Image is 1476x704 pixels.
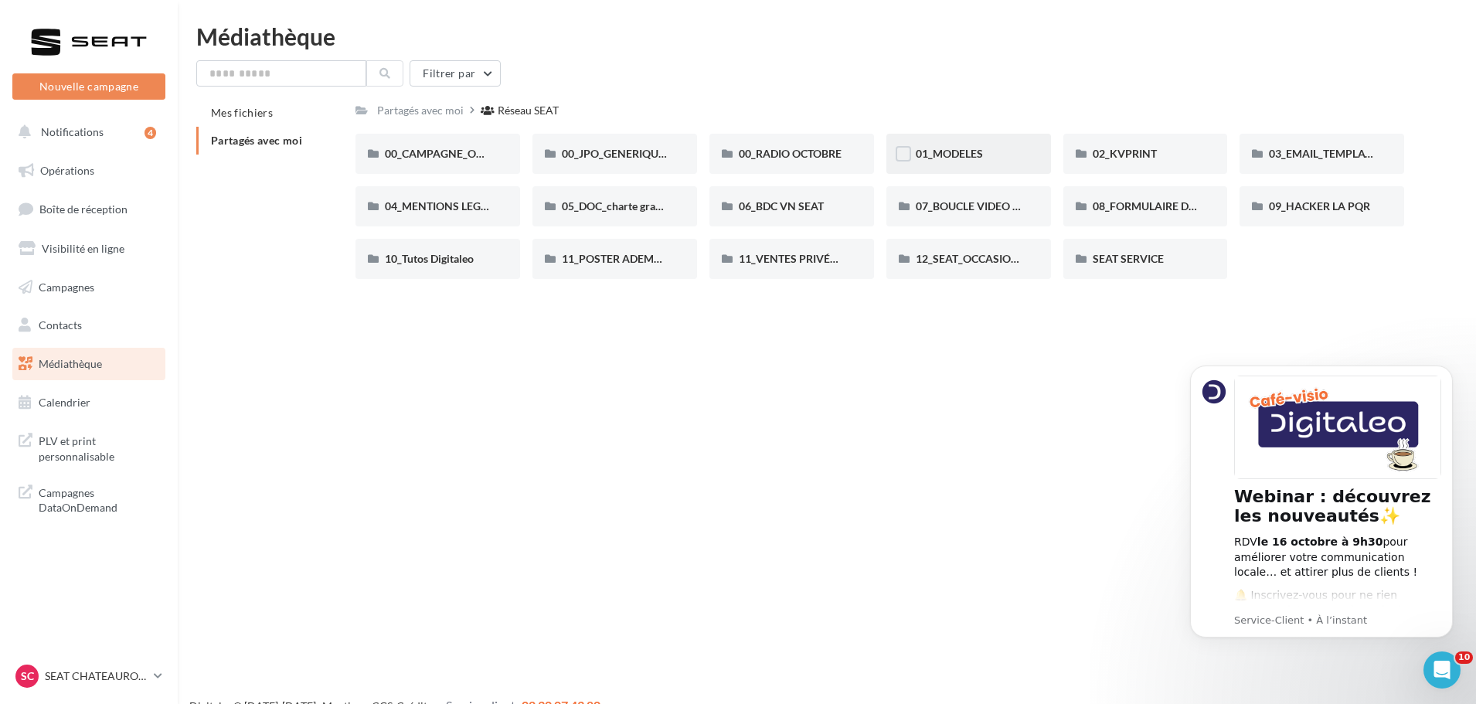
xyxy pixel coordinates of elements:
[1423,651,1461,689] iframe: Intercom live chat
[1093,147,1157,160] span: 02_KVPRINT
[39,202,128,216] span: Boîte de réception
[39,357,102,370] span: Médiathèque
[739,252,870,265] span: 11_VENTES PRIVÉES SEAT
[41,125,104,138] span: Notifications
[916,252,1090,265] span: 12_SEAT_OCCASIONS_GARANTIES
[916,147,983,160] span: 01_MODELES
[377,103,464,118] div: Partagés avec moi
[1167,346,1476,696] iframe: Intercom notifications message
[562,199,750,213] span: 05_DOC_charte graphique + Guidelines
[9,476,168,522] a: Campagnes DataOnDemand
[385,147,517,160] span: 00_CAMPAGNE_OCTOBRE
[39,318,82,332] span: Contacts
[9,348,168,380] a: Médiathèque
[21,668,34,684] span: SC
[39,430,159,464] span: PLV et print personnalisable
[196,25,1457,48] div: Médiathèque
[739,199,824,213] span: 06_BDC VN SEAT
[9,424,168,470] a: PLV et print personnalisable
[9,233,168,265] a: Visibilité en ligne
[1269,147,1437,160] span: 03_EMAIL_TEMPLATE HTML SEAT
[9,386,168,419] a: Calendrier
[12,661,165,691] a: SC SEAT CHATEAUROUX
[916,199,1120,213] span: 07_BOUCLE VIDEO ECRAN SHOWROOM
[385,252,474,265] span: 10_Tutos Digitaleo
[12,73,165,100] button: Nouvelle campagne
[39,280,94,293] span: Campagnes
[1455,651,1473,664] span: 10
[211,134,302,147] span: Partagés avec moi
[562,147,736,160] span: 00_JPO_GENERIQUE IBIZA ARONA
[9,155,168,187] a: Opérations
[45,668,148,684] p: SEAT CHATEAUROUX
[498,103,559,118] div: Réseau SEAT
[9,309,168,342] a: Contacts
[9,116,162,148] button: Notifications 4
[1269,199,1370,213] span: 09_HACKER LA PQR
[9,192,168,226] a: Boîte de réception
[385,199,590,213] span: 04_MENTIONS LEGALES OFFRES PRESSE
[1093,252,1164,265] span: SEAT SERVICE
[39,396,90,409] span: Calendrier
[40,164,94,177] span: Opérations
[410,60,501,87] button: Filtrer par
[211,106,273,119] span: Mes fichiers
[9,271,168,304] a: Campagnes
[42,242,124,255] span: Visibilité en ligne
[145,127,156,139] div: 4
[39,482,159,515] span: Campagnes DataOnDemand
[739,147,842,160] span: 00_RADIO OCTOBRE
[1093,199,1304,213] span: 08_FORMULAIRE DE DEMANDE CRÉATIVE
[562,252,688,265] span: 11_POSTER ADEME SEAT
